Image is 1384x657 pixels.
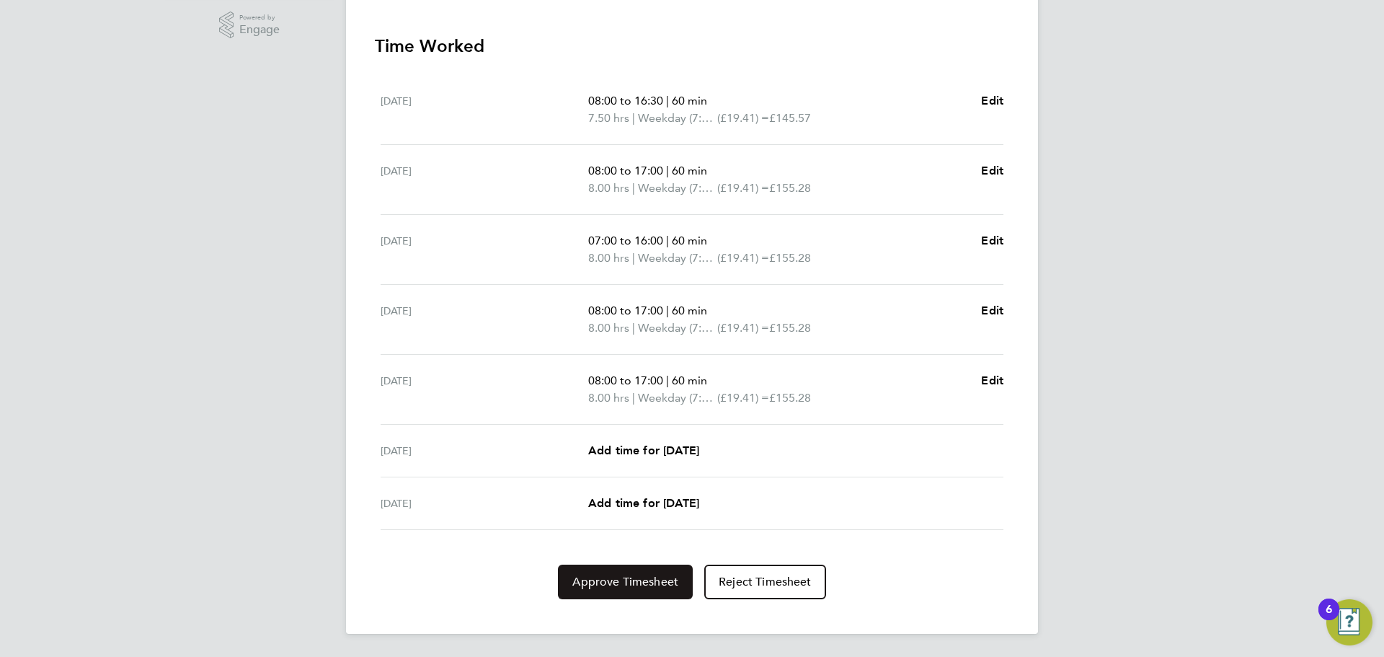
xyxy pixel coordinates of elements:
h3: Time Worked [375,35,1009,58]
a: Edit [981,372,1003,389]
span: 8.00 hrs [588,251,629,265]
span: £155.28 [769,391,811,405]
div: [DATE] [381,162,588,197]
span: Edit [981,164,1003,177]
div: [DATE] [381,92,588,127]
div: [DATE] [381,442,588,459]
a: Add time for [DATE] [588,442,699,459]
span: Edit [981,374,1003,387]
span: 60 min [672,234,707,247]
span: 07:00 to 16:00 [588,234,663,247]
span: 08:00 to 16:30 [588,94,663,107]
span: (£19.41) = [717,391,769,405]
span: Powered by [239,12,280,24]
span: 60 min [672,164,707,177]
span: 8.00 hrs [588,391,629,405]
span: (£19.41) = [717,181,769,195]
span: Edit [981,234,1003,247]
a: Powered byEngage [219,12,280,39]
span: 08:00 to 17:00 [588,164,663,177]
span: Reject Timesheet [719,575,812,589]
span: Approve Timesheet [572,575,678,589]
div: [DATE] [381,495,588,512]
span: £155.28 [769,181,811,195]
span: £155.28 [769,321,811,335]
span: | [666,164,669,177]
a: Add time for [DATE] [588,495,699,512]
span: | [666,94,669,107]
a: Edit [981,232,1003,250]
span: | [632,321,635,335]
button: Open Resource Center, 6 new notifications [1326,599,1372,645]
span: Weekday (7:00 - 19:00) [638,319,717,337]
span: | [632,111,635,125]
span: | [666,374,669,387]
span: Edit [981,94,1003,107]
span: | [632,181,635,195]
span: Add time for [DATE] [588,496,699,510]
span: | [666,234,669,247]
a: Edit [981,162,1003,180]
div: 6 [1326,609,1332,628]
span: Weekday (7:00 - 19:00) [638,180,717,197]
span: Add time for [DATE] [588,444,699,457]
span: Engage [239,24,280,36]
button: Reject Timesheet [704,565,826,599]
div: [DATE] [381,232,588,267]
span: £155.28 [769,251,811,265]
span: (£19.41) = [717,111,769,125]
span: (£19.41) = [717,251,769,265]
span: 60 min [672,94,707,107]
span: 60 min [672,374,707,387]
span: | [632,251,635,265]
span: (£19.41) = [717,321,769,335]
span: 60 min [672,304,707,317]
a: Edit [981,92,1003,110]
span: | [666,304,669,317]
span: 08:00 to 17:00 [588,304,663,317]
span: 8.00 hrs [588,321,629,335]
span: | [632,391,635,405]
span: 08:00 to 17:00 [588,374,663,387]
span: 7.50 hrs [588,111,629,125]
span: Weekday (7:00 - 19:00) [638,250,717,267]
span: Weekday (7:00 - 19:00) [638,110,717,127]
span: Edit [981,304,1003,317]
a: Edit [981,302,1003,319]
div: [DATE] [381,372,588,407]
span: Weekday (7:00 - 19:00) [638,389,717,407]
span: £145.57 [769,111,811,125]
span: 8.00 hrs [588,181,629,195]
button: Approve Timesheet [558,565,693,599]
div: [DATE] [381,302,588,337]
